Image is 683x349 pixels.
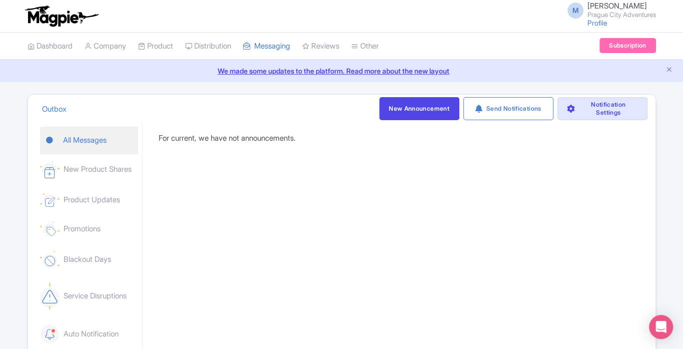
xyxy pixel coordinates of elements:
[587,19,607,27] a: Profile
[243,33,290,60] a: Messaging
[649,315,673,339] div: Open Intercom Messenger
[42,96,67,123] a: Outbox
[379,97,459,120] a: New Announcement
[159,133,296,144] p: For current, we have not announcements.
[567,3,583,19] span: M
[40,222,60,236] img: icon-new-promotion-passive-97cfc8a2a1699b87f57f1e372f5c4344.svg
[40,185,138,215] a: Product Updates
[599,38,655,53] a: Subscription
[351,33,379,60] a: Other
[40,193,60,207] img: icon-product-update-passive-d8b36680673ce2f1c1093c6d3d9e0655.svg
[463,97,553,120] a: Send Notifications
[40,275,138,317] a: Service Disruptions
[40,214,138,244] a: Promotions
[557,97,647,120] a: Notification Settings
[665,65,673,76] button: Close announcement
[28,33,73,60] a: Dashboard
[40,251,60,268] img: icon-blocked-days-passive-0febe7090a5175195feee36c38de928a.svg
[561,2,656,18] a: M [PERSON_NAME] Prague City Adventures
[587,12,656,18] small: Prague City Adventures
[40,243,138,276] a: Blackout Days
[40,324,60,344] img: icon-auto-notification-passive-90f0fc5d3ac5efac254e4ceb20dbff71.svg
[138,33,173,60] a: Product
[185,33,231,60] a: Distribution
[40,161,60,178] img: icon-share-products-passive-586cf1afebc7ee56cd27c2962df33887.svg
[40,283,60,309] img: icon-service-disruption-passive-d53cc9fb2ac501153ed424a81dd5f4a8.svg
[85,33,126,60] a: Company
[23,5,100,27] img: logo-ab69f6fb50320c5b225c76a69d11143b.png
[6,66,677,76] a: We made some updates to the platform. Read more about the new layout
[302,33,339,60] a: Reviews
[40,153,138,186] a: New Product Shares
[587,1,647,11] span: [PERSON_NAME]
[40,127,138,154] a: All Messages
